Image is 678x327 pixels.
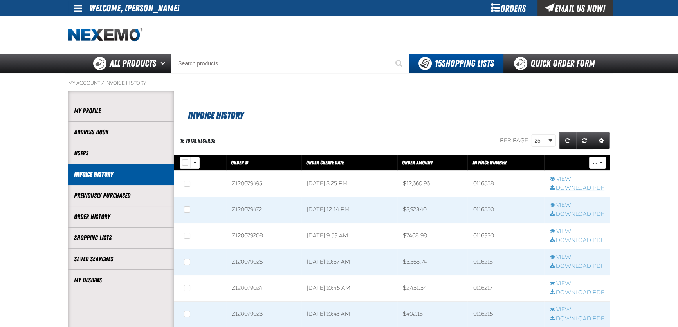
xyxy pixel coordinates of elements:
[101,80,104,86] span: /
[435,58,442,69] strong: 15
[158,54,171,73] button: Open All Products pages
[550,280,604,287] a: View row action
[226,249,301,275] td: Z120079026
[550,211,604,218] a: Download PDF row action
[409,54,503,73] button: You have 15 Shopping Lists. Open to view details
[301,171,397,197] td: [DATE] 3:25 PM
[500,137,530,144] span: Per page:
[576,132,593,149] a: Reset grid action
[190,157,200,169] button: Rows selection options
[435,58,494,69] span: Shopping Lists
[503,54,609,73] a: Quick Order Form
[550,228,604,235] a: View row action
[389,54,409,73] button: Start Searching
[550,202,604,209] a: View row action
[226,223,301,249] td: Z120079208
[171,54,409,73] input: Search
[550,263,604,270] a: Download PDF row action
[397,249,468,275] td: $3,565.74
[74,276,168,285] a: My Designs
[534,137,547,145] span: 25
[301,197,397,223] td: [DATE] 12:14 PM
[68,28,142,42] a: Home
[74,255,168,264] a: Saved Searches
[226,171,301,197] td: Z120079495
[301,275,397,302] td: [DATE] 10:46 AM
[550,306,604,314] a: View row action
[301,249,397,275] td: [DATE] 10:57 AM
[74,191,168,200] a: Previously Purchased
[550,289,604,296] a: Download PDF row action
[589,157,606,168] button: Mass Actions
[592,161,597,166] span: ...
[188,110,243,121] span: Invoice History
[68,80,100,86] a: My Account
[74,107,168,116] a: My Profile
[550,175,604,183] a: View row action
[467,171,544,197] td: 0116558
[68,80,610,86] nav: Breadcrumbs
[593,132,610,149] a: Expand or Collapse Grid Settings
[301,223,397,249] td: [DATE] 9:53 AM
[544,155,610,171] th: Row actions
[74,149,168,158] a: Users
[550,315,604,323] a: Download PDF row action
[397,223,468,249] td: $7,468.98
[397,171,468,197] td: $12,660.96
[397,197,468,223] td: $3,923.40
[402,159,433,166] a: Order Amount
[559,132,576,149] a: Refresh grid action
[550,237,604,244] a: Download PDF row action
[467,197,544,223] td: 0116550
[550,184,604,192] a: Download PDF row action
[550,254,604,261] a: View row action
[472,159,506,166] a: Invoice Number
[68,28,142,42] img: Nexemo logo
[467,249,544,275] td: 0116215
[74,128,168,137] a: Address Book
[74,170,168,179] a: Invoice History
[74,233,168,242] a: Shopping Lists
[397,275,468,302] td: $2,451.54
[226,275,301,302] td: Z120079024
[231,159,248,166] a: Order #
[105,80,146,86] a: Invoice History
[180,137,215,145] div: 15 total records
[306,159,344,166] a: Order Create Date
[467,223,544,249] td: 0116330
[74,212,168,221] a: Order History
[226,197,301,223] td: Z120079472
[467,275,544,302] td: 0116217
[110,56,156,70] span: All Products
